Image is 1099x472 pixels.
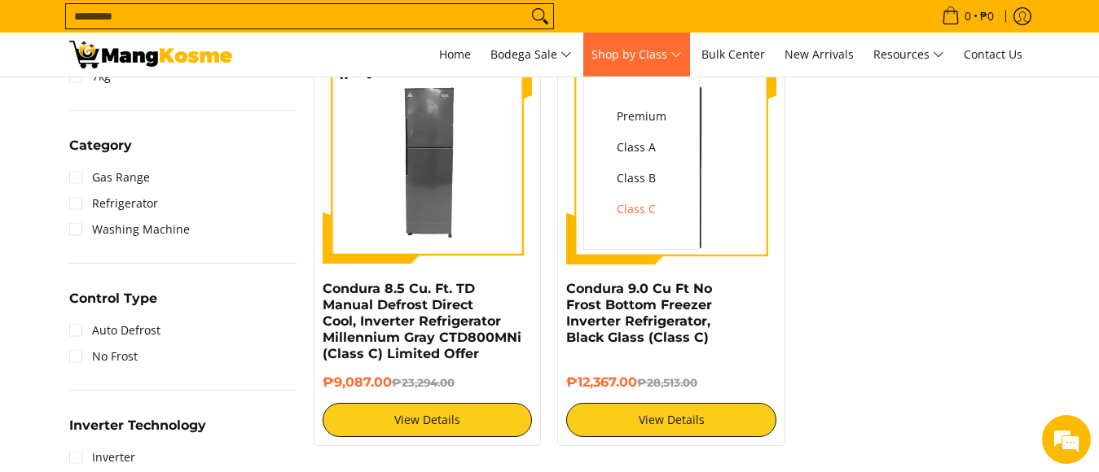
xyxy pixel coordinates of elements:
[964,46,1022,62] span: Contact Us
[693,33,773,76] a: Bulk Center
[609,101,675,132] a: Premium
[617,168,666,189] span: Class B
[323,281,521,361] a: Condura 8.5 Cu. Ft. TD Manual Defrost Direct Cool, Inverter Refrigerator Millennium Gray CTD800MN...
[69,317,160,343] a: Auto Defrost
[69,444,135,470] a: Inverter
[609,132,675,163] a: Class A
[609,163,675,194] a: Class B
[566,55,776,264] img: Condura 9.0 Cu Ft No Frost Bottom Freezer Inverter Refrigerator, Black Glass (Class C)
[566,403,776,437] a: View Details
[431,33,479,76] a: Home
[69,292,157,305] span: Control Type
[617,107,666,127] span: Premium
[248,33,1031,76] nav: Main Menu
[69,139,132,164] summary: Open
[637,376,697,389] del: ₱28,513.00
[937,7,999,25] span: •
[69,292,157,317] summary: Open
[701,46,765,62] span: Bulk Center
[482,33,580,76] a: Bodega Sale
[583,33,690,76] a: Shop by Class
[776,33,862,76] a: New Arrivals
[566,281,712,345] a: Condura 9.0 Cu Ft No Frost Bottom Freezer Inverter Refrigerator, Black Glass (Class C)
[69,41,232,68] img: Class C Home &amp; Business Appliances: Up to 70% Off l Mang Kosme | Page 2
[785,46,854,62] span: New Arrivals
[609,194,675,225] a: Class C
[69,419,206,432] span: Inverter Technology
[956,33,1031,76] a: Contact Us
[865,33,952,76] a: Resources
[617,199,666,220] span: Class C
[873,45,944,65] span: Resources
[323,374,533,391] h6: ₱9,087.00
[978,11,996,22] span: ₱0
[617,138,666,158] span: Class A
[323,403,533,437] a: View Details
[490,45,572,65] span: Bodega Sale
[439,46,471,62] span: Home
[69,139,132,152] span: Category
[392,376,455,389] del: ₱23,294.00
[527,4,553,28] button: Search
[323,55,533,264] img: Condura 8.5 Cu. Ft. TD Manual Defrost Direct Cool, Inverter Refrigerator Millennium Gray CTD800MN...
[69,190,158,216] a: Refrigerator
[962,11,974,22] span: 0
[69,164,150,190] a: Gas Range
[69,216,190,243] a: Washing Machine
[69,419,206,444] summary: Open
[69,343,138,369] a: No Frost
[566,374,776,391] h6: ₱12,367.00
[591,45,682,65] span: Shop by Class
